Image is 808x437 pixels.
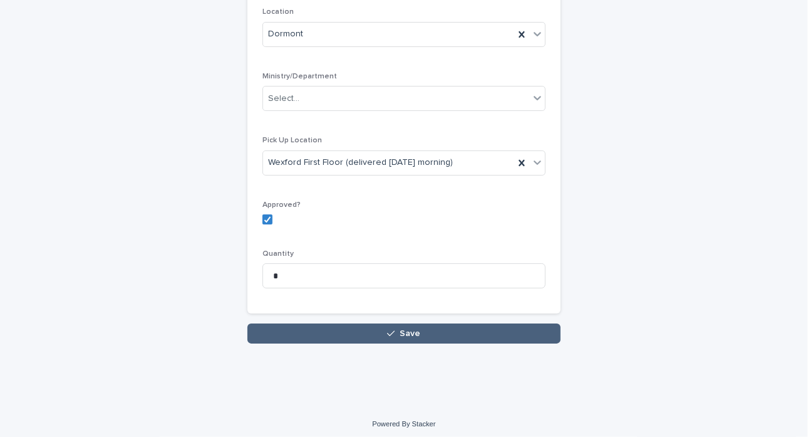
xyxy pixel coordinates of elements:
[262,73,337,80] span: Ministry/Department
[268,92,299,105] div: Select...
[247,324,561,344] button: Save
[400,329,421,338] span: Save
[262,137,322,144] span: Pick Up Location
[268,28,303,41] span: Dormont
[262,250,294,258] span: Quantity
[268,156,453,169] span: Wexford First Floor (delivered [DATE] morning)
[372,420,435,428] a: Powered By Stacker
[262,8,294,16] span: Location
[262,201,301,209] span: Approved?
